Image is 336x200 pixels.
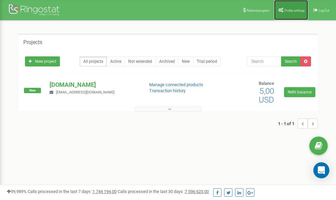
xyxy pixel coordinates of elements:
[247,9,270,12] span: Referral program
[56,90,115,94] span: [EMAIL_ADDRESS][DOMAIN_NAME]
[319,9,329,12] span: Log Out
[80,56,107,66] a: All projects
[178,56,193,66] a: New
[149,82,203,87] a: Manage connected products
[125,56,156,66] a: Not extended
[50,80,138,89] p: [DOMAIN_NAME]
[107,56,125,66] a: Active
[259,86,274,105] span: 5,00 USD
[259,81,274,86] span: Balance
[281,56,301,66] button: Search
[278,112,318,135] nav: ...
[24,88,41,93] span: New
[149,88,185,93] a: Transaction history
[284,9,305,12] span: Profile settings
[25,56,60,66] a: New project
[93,189,117,194] u: 1 744 194,00
[23,39,42,45] h5: Projects
[247,56,281,66] input: Search
[313,162,329,178] div: Open Intercom Messenger
[28,189,117,194] span: Calls processed in the last 7 days :
[185,189,209,194] u: 7 596 625,00
[193,56,221,66] a: Trial period
[278,119,298,129] span: 1 - 1 of 1
[7,189,27,194] span: 99,989%
[156,56,178,66] a: Archived
[284,87,315,97] a: Refill balance
[118,189,209,194] span: Calls processed in the last 30 days :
